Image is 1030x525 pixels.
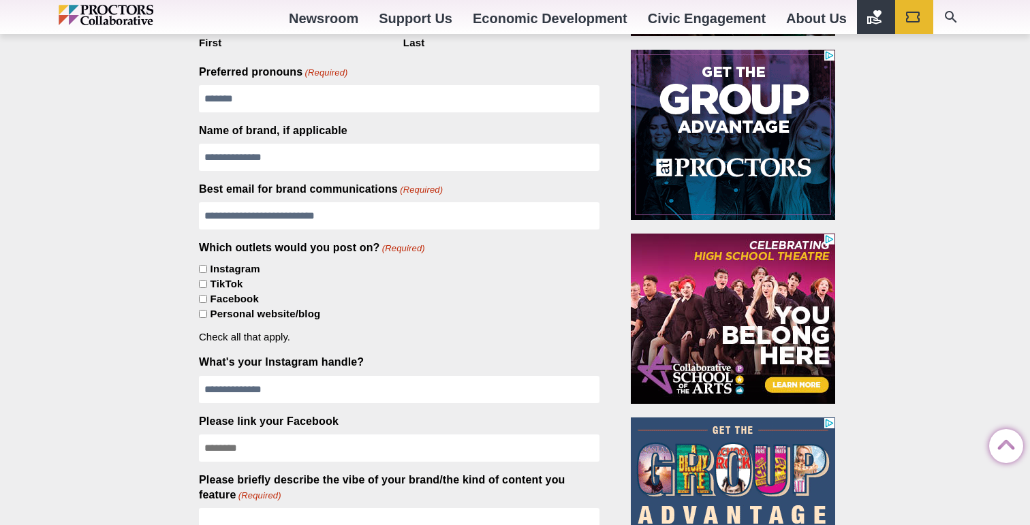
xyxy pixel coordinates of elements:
[199,414,339,429] label: Please link your Facebook
[199,33,395,50] label: First
[210,277,243,291] label: TikTok
[199,123,347,138] label: Name of brand, if applicable
[199,321,599,345] div: Check all that apply.
[199,182,443,197] label: Best email for brand communications
[631,234,835,404] iframe: Advertisement
[199,355,364,370] label: What's your Instagram handle?
[989,430,1016,457] a: Back to Top
[210,292,259,306] label: Facebook
[59,5,212,25] img: Proctors logo
[304,67,348,79] span: (Required)
[199,473,599,503] label: Please briefly describe the vibe of your brand/the kind of content you feature
[199,240,425,255] legend: Which outlets would you post on?
[381,242,425,255] span: (Required)
[399,184,443,196] span: (Required)
[210,307,321,321] label: Personal website/blog
[210,262,260,276] label: Instagram
[237,490,281,502] span: (Required)
[403,33,599,50] label: Last
[199,65,348,80] label: Preferred pronouns
[631,50,835,220] iframe: Advertisement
